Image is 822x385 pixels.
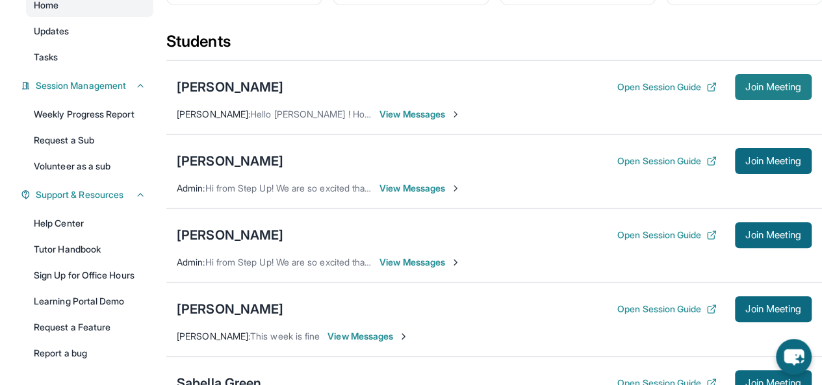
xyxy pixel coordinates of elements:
[36,188,123,201] span: Support & Resources
[617,81,717,93] button: Open Session Guide
[34,51,58,64] span: Tasks
[177,256,205,267] span: Admin :
[398,331,409,342] img: Chevron-Right
[26,155,153,178] a: Volunteer as a sub
[26,290,153,313] a: Learning Portal Demo
[26,264,153,287] a: Sign Up for Office Hours
[26,129,153,152] a: Request a Sub
[177,152,283,170] div: [PERSON_NAME]
[26,342,153,365] a: Report a bug
[177,78,283,96] div: [PERSON_NAME]
[166,31,822,60] div: Students
[379,108,461,121] span: View Messages
[735,296,812,322] button: Join Meeting
[745,157,801,165] span: Join Meeting
[745,83,801,91] span: Join Meeting
[26,316,153,339] a: Request a Feature
[735,74,812,100] button: Join Meeting
[328,330,409,343] span: View Messages
[26,238,153,261] a: Tutor Handbook
[776,339,812,375] button: chat-button
[177,182,205,193] span: Admin :
[177,108,250,119] span: [PERSON_NAME] :
[31,188,146,201] button: Support & Resources
[177,330,250,342] span: [PERSON_NAME] :
[31,79,146,92] button: Session Management
[36,79,126,92] span: Session Management
[735,148,812,174] button: Join Meeting
[379,182,461,195] span: View Messages
[177,226,283,244] div: [PERSON_NAME]
[26,212,153,235] a: Help Center
[617,229,717,242] button: Open Session Guide
[745,305,801,313] span: Join Meeting
[26,19,153,43] a: Updates
[450,257,461,267] img: Chevron-Right
[26,103,153,126] a: Weekly Progress Report
[379,256,461,269] span: View Messages
[250,108,637,119] span: Hello [PERSON_NAME] ! Hope all is well, does [DATE] and [DATE] work for you at 4pm -5pm ?
[735,222,812,248] button: Join Meeting
[617,155,717,168] button: Open Session Guide
[177,300,283,318] div: [PERSON_NAME]
[34,25,70,38] span: Updates
[617,303,717,316] button: Open Session Guide
[450,109,461,119] img: Chevron-Right
[450,183,461,193] img: Chevron-Right
[26,45,153,69] a: Tasks
[250,330,320,342] span: This week is fine
[745,231,801,239] span: Join Meeting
